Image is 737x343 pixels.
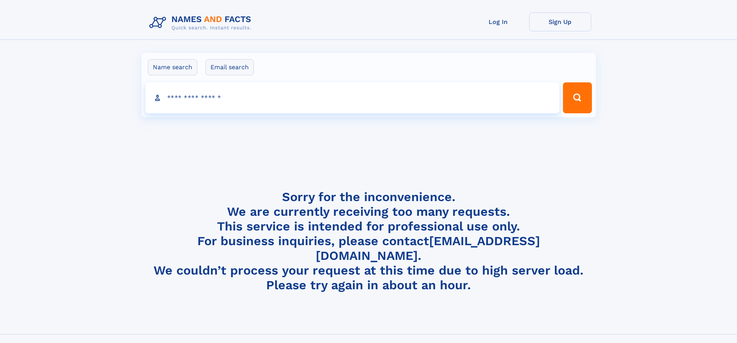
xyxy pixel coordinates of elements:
[316,234,540,263] a: [EMAIL_ADDRESS][DOMAIN_NAME]
[146,189,591,293] h4: Sorry for the inconvenience. We are currently receiving too many requests. This service is intend...
[205,59,254,75] label: Email search
[148,59,197,75] label: Name search
[529,12,591,31] a: Sign Up
[145,82,560,113] input: search input
[146,12,258,33] img: Logo Names and Facts
[563,82,592,113] button: Search Button
[467,12,529,31] a: Log In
